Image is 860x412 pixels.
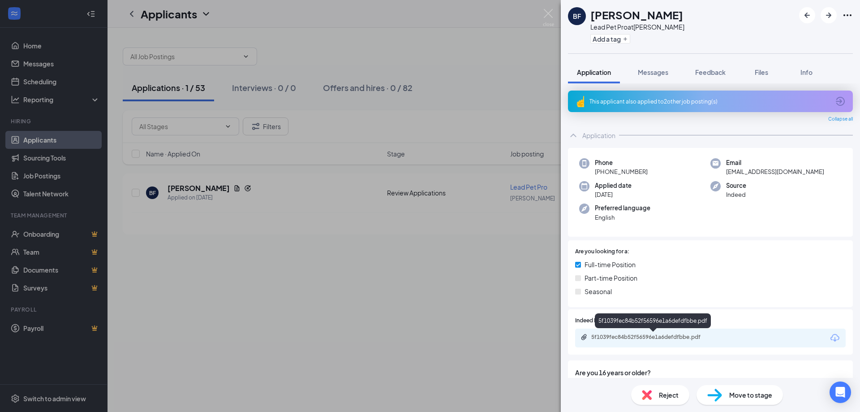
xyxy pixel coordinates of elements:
[577,68,611,76] span: Application
[799,7,815,23] button: ArrowLeftNew
[575,247,629,256] span: Are you looking for a:
[823,10,834,21] svg: ArrowRight
[595,181,632,190] span: Applied date
[638,68,668,76] span: Messages
[755,68,768,76] span: Files
[595,204,650,213] span: Preferred language
[590,22,684,31] div: Lead Pet Pro at [PERSON_NAME]
[821,7,837,23] button: ArrowRight
[575,368,846,377] span: Are you 16 years or older?
[595,313,711,328] div: 5f1039fec84b52f56596e1a6defdfbbe.pdf
[595,167,648,176] span: [PHONE_NUMBER]
[595,190,632,199] span: [DATE]
[591,334,717,341] div: 5f1039fec84b52f56596e1a6defdfbbe.pdf
[830,382,851,403] div: Open Intercom Messenger
[659,390,679,400] span: Reject
[589,98,830,105] div: This applicant also applied to 2 other job posting(s)
[595,158,648,167] span: Phone
[828,116,853,123] span: Collapse all
[580,334,726,342] a: Paperclip5f1039fec84b52f56596e1a6defdfbbe.pdf
[695,68,726,76] span: Feedback
[585,286,612,296] span: Seasonal
[590,7,683,22] h1: [PERSON_NAME]
[726,190,746,199] span: Indeed
[802,10,813,21] svg: ArrowLeftNew
[726,158,824,167] span: Email
[842,10,853,21] svg: Ellipses
[726,181,746,190] span: Source
[585,273,637,283] span: Part-time Position
[573,12,581,21] div: BF
[835,96,846,107] svg: ArrowCircle
[623,36,628,42] svg: Plus
[582,131,615,140] div: Application
[580,334,588,341] svg: Paperclip
[729,390,772,400] span: Move to stage
[830,333,840,343] svg: Download
[590,34,630,43] button: PlusAdd a tag
[575,317,615,325] span: Indeed Resume
[568,130,579,141] svg: ChevronUp
[726,167,824,176] span: [EMAIL_ADDRESS][DOMAIN_NAME]
[800,68,813,76] span: Info
[585,260,636,269] span: Full-time Position
[595,213,650,222] span: English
